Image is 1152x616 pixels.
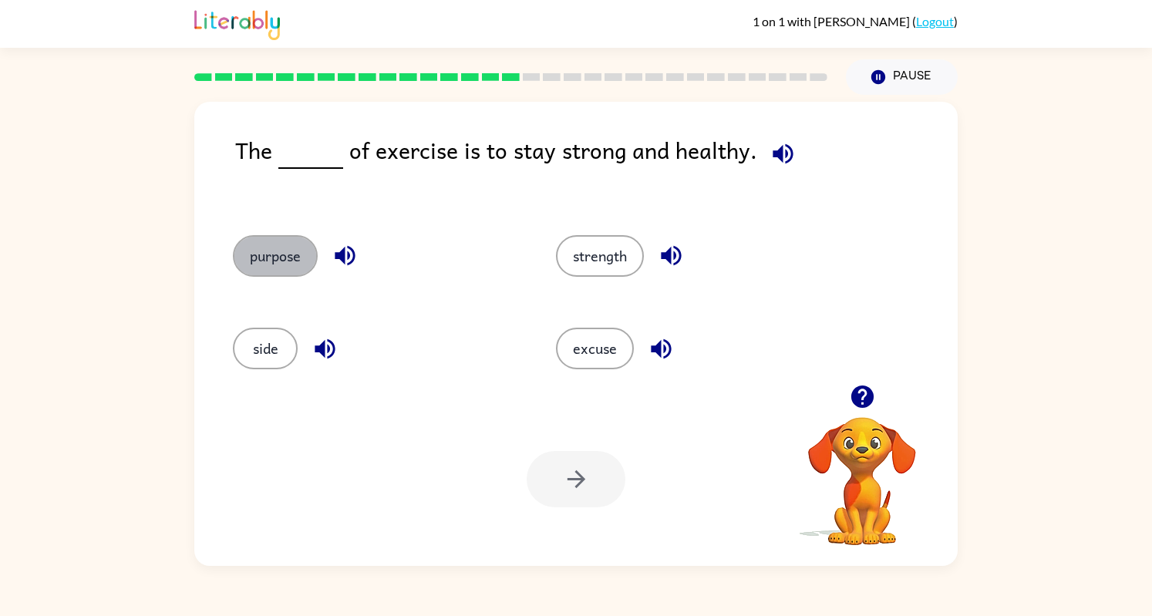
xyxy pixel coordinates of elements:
[753,14,958,29] div: ( )
[753,14,912,29] span: 1 on 1 with [PERSON_NAME]
[235,133,958,204] div: The of exercise is to stay strong and healthy.
[556,235,644,277] button: strength
[233,235,318,277] button: purpose
[556,328,634,369] button: excuse
[785,393,939,547] video: Your browser must support playing .mp4 files to use Literably. Please try using another browser.
[233,328,298,369] button: side
[916,14,954,29] a: Logout
[846,59,958,95] button: Pause
[194,6,280,40] img: Literably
